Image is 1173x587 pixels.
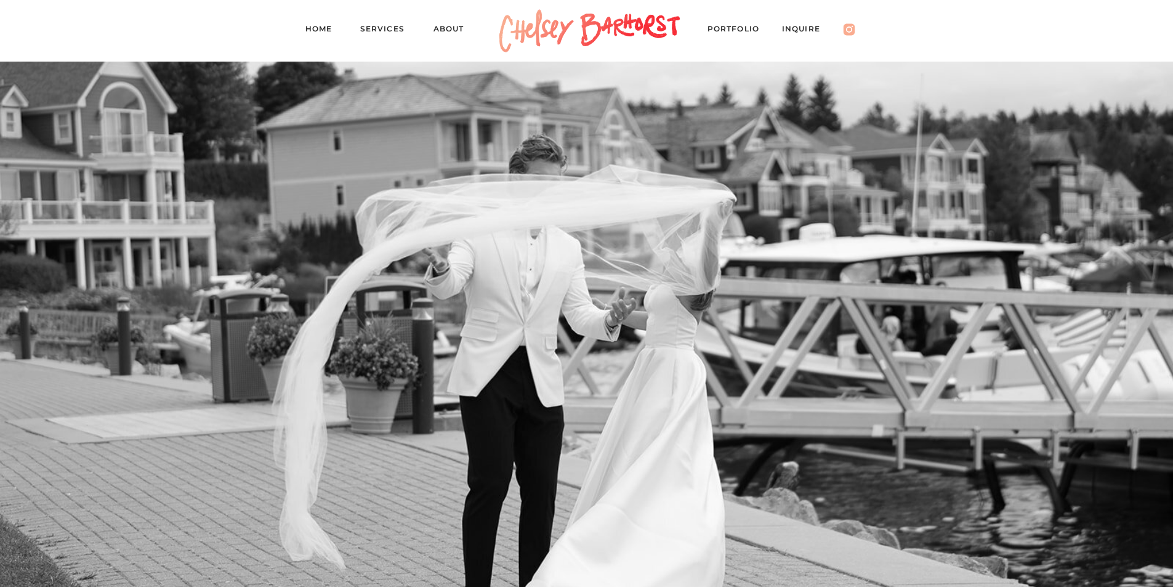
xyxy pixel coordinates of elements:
a: PORTFOLIO [707,22,772,39]
a: Home [305,22,342,39]
a: About [433,22,476,39]
a: Inquire [782,22,832,39]
a: Services [360,22,416,39]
